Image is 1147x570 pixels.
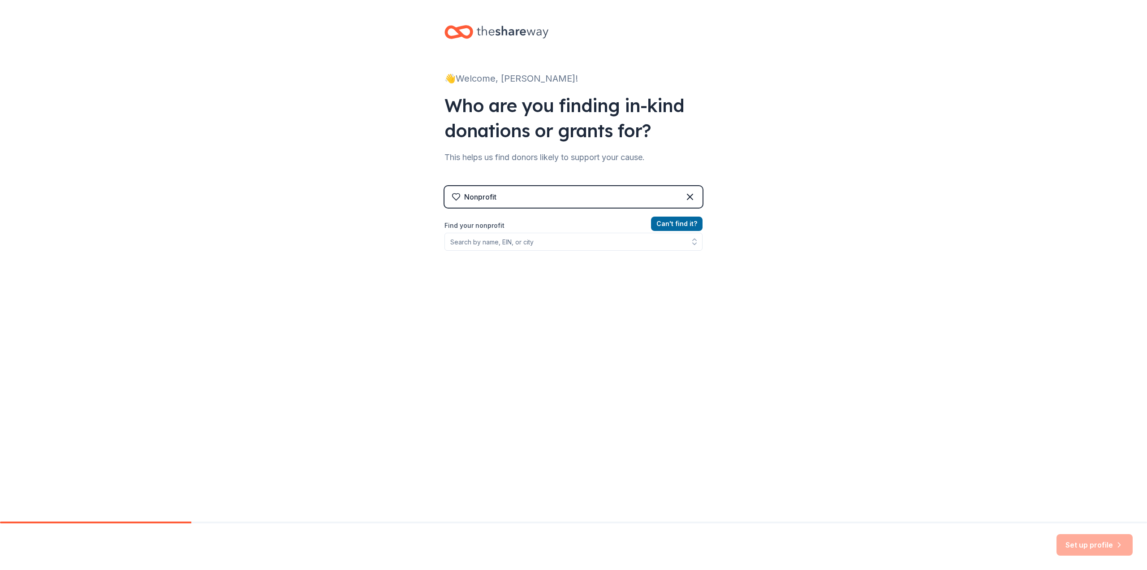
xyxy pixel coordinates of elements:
[444,93,703,143] div: Who are you finding in-kind donations or grants for?
[444,220,703,231] label: Find your nonprofit
[444,71,703,86] div: 👋 Welcome, [PERSON_NAME]!
[444,150,703,165] div: This helps us find donors likely to support your cause.
[464,191,496,202] div: Nonprofit
[651,217,703,231] button: Can't find it?
[444,233,703,251] input: Search by name, EIN, or city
